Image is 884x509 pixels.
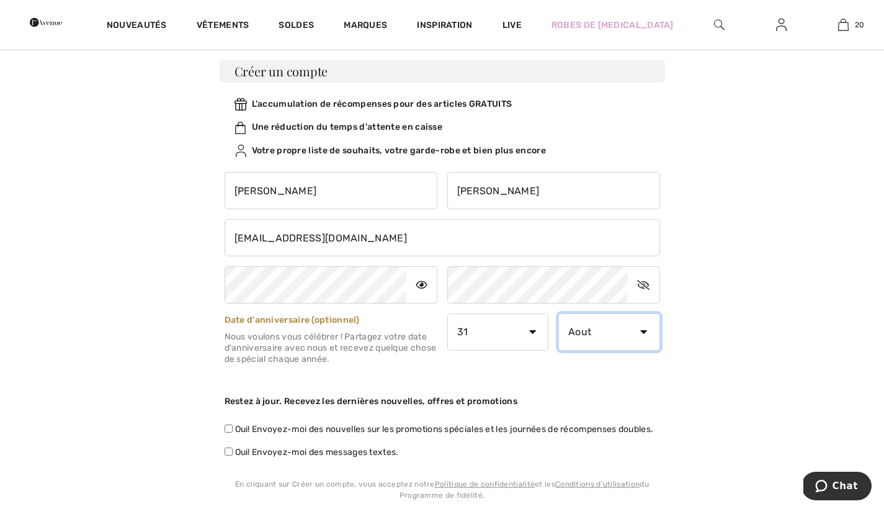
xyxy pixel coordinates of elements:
a: Live [502,19,522,32]
input: Oui! Envoyez-moi des nouvelles sur les promotions spéciales et les journées de récompenses doubles. [225,425,233,433]
div: Date d'anniversaire (optionnel) [225,313,437,327]
img: 1ère Avenue [30,10,62,35]
img: Mes infos [776,17,787,32]
a: Robes de [MEDICAL_DATA] [551,19,674,32]
input: Oui! Envoyez-moi des messages textes. [225,448,233,456]
a: Vêtements [197,20,249,33]
div: Nous voulons vous célébrer ! Partagez votre date d'anniversaire avec nous et recevez quelque chos... [225,331,437,365]
input: Nom de famille [447,172,660,209]
img: recherche [714,17,725,32]
div: L'accumulation de récompenses pour des articles GRATUITS [234,97,650,110]
img: Mon panier [838,17,849,32]
div: Une réduction du temps d'attente en caisse [234,120,650,133]
div: En cliquant sur Créer un compte, vous acceptez notre et les du Programme de fidélité. [220,479,665,501]
label: Oui! Envoyez-moi des nouvelles sur les promotions spéciales et les journées de récompenses doubles. [225,423,654,436]
a: Politique de confidentialité [435,480,535,489]
a: 20 [813,17,873,32]
label: Oui! Envoyez-moi des messages textes. [225,446,399,459]
a: Marques [344,20,387,33]
a: Soldes [279,20,314,33]
img: faster.svg [234,122,247,134]
img: rewards.svg [234,98,247,110]
a: Se connecter [766,17,797,33]
input: Prénom [225,172,437,209]
iframe: Ouvre un widget dans lequel vous pouvez chatter avec l’un de nos agents [803,472,872,503]
span: Inspiration [417,20,472,33]
span: 20 [855,19,865,30]
div: Restez à jour. Recevez les dernières nouvelles, offres et promotions [225,385,660,418]
div: Votre propre liste de souhaits, votre garde-robe et bien plus encore [234,144,650,157]
input: Courriel [225,219,660,256]
h3: Créer un compte [220,60,665,83]
a: Conditions d'utilisation [555,480,640,489]
img: ownWishlist.svg [234,145,247,157]
a: Nouveautés [107,20,167,33]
